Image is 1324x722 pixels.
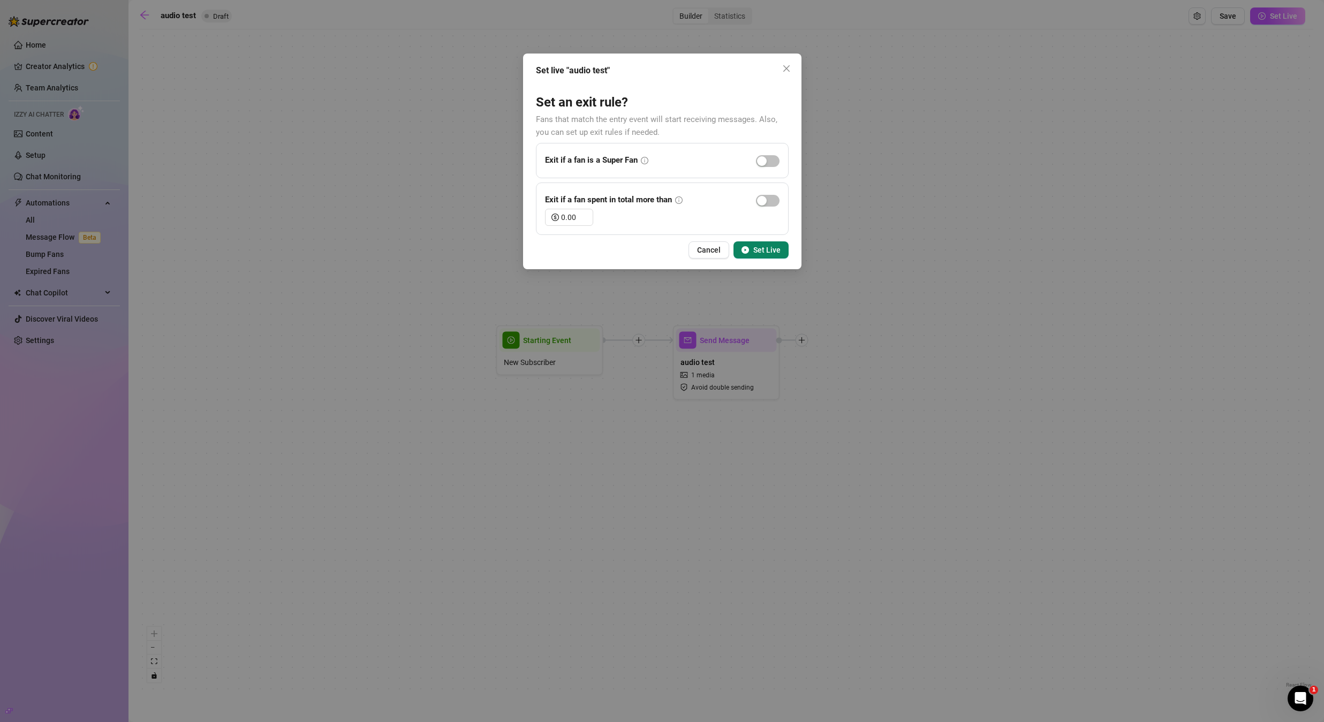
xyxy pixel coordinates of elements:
span: Fans that match the entry event will start receiving messages. Also, you can set up exit rules if... [536,115,777,137]
h3: Set an exit rule? [536,94,789,111]
span: Cancel [697,246,721,254]
span: play-circle [742,246,749,254]
strong: Exit if a fan is a Super Fan [545,155,638,165]
div: Set live "audio test" [536,64,789,77]
span: info-circle [641,157,648,164]
button: Close [778,60,795,77]
button: Cancel [689,241,729,259]
span: close [782,64,791,73]
span: info-circle [675,196,683,204]
button: Set Live [733,241,789,259]
span: Set Live [753,246,781,254]
strong: Exit if a fan spent in total more than [545,195,672,204]
span: 1 [1310,686,1318,694]
iframe: Intercom live chat [1288,686,1313,711]
span: Close [778,64,795,73]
